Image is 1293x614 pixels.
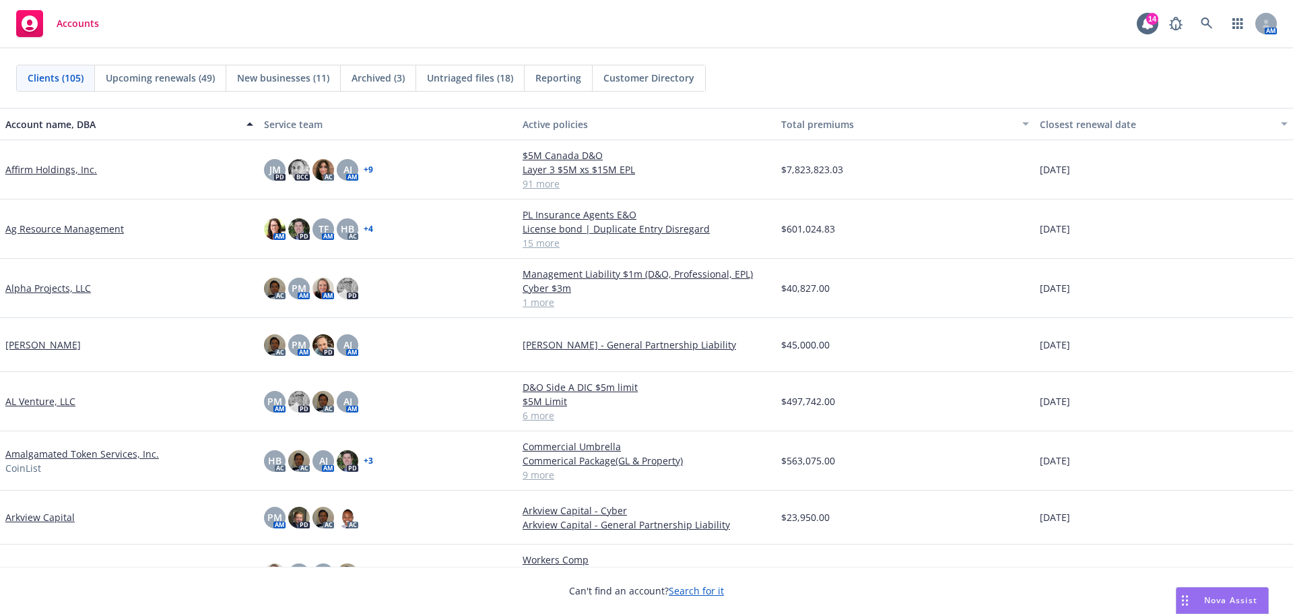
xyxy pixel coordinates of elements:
span: Accounts [57,18,99,29]
span: [DATE] [1040,162,1070,177]
img: photo [312,278,334,299]
a: 91 more [523,177,770,191]
span: TF [319,222,329,236]
img: photo [312,159,334,181]
button: Closest renewal date [1034,108,1293,140]
span: AJ [343,162,352,177]
img: photo [288,450,310,472]
img: photo [288,218,310,240]
span: [DATE] [1040,281,1070,295]
a: Search for it [669,584,724,597]
a: Cyber $3m [523,281,770,295]
img: photo [264,334,286,356]
a: Commercial Umbrella [523,439,770,454]
a: Alpha Projects, LLC [5,281,91,295]
span: Upcoming renewals (49) [106,71,215,85]
a: $5M Canada D&O [523,148,770,162]
a: Layer 3 $5M xs $15M EPL [523,162,770,177]
a: Affirm Holdings, Inc. [5,162,97,177]
span: [DATE] [1040,338,1070,352]
a: 1 more [523,295,770,309]
span: Clients (105) [28,71,84,85]
div: Total premiums [781,117,1014,131]
span: CoinList [5,461,41,475]
span: PM [292,338,306,352]
span: [DATE] [1040,510,1070,524]
a: D&O Side A DIC $5m limit [523,380,770,394]
span: New businesses (11) [237,71,329,85]
span: [DATE] [1040,222,1070,236]
span: $45,000.00 [781,338,830,352]
a: Arkview Capital - General Partnership Liability [523,518,770,532]
div: 14 [1146,13,1158,25]
span: HB [268,454,281,468]
img: photo [337,450,358,472]
button: Nova Assist [1176,587,1269,614]
a: Workers Comp [523,553,770,567]
span: [DATE] [1040,394,1070,408]
span: Can't find an account? [569,584,724,598]
div: Closest renewal date [1040,117,1273,131]
img: photo [312,334,334,356]
span: Untriaged files (18) [427,71,513,85]
button: Total premiums [776,108,1034,140]
span: $601,024.83 [781,222,835,236]
span: PM [267,394,282,408]
a: [PERSON_NAME] - General Partnership Liability [523,338,770,352]
img: photo [264,563,286,585]
a: Amalgamated Token Services, Inc. [5,447,159,461]
div: Drag to move [1176,588,1193,613]
a: + 9 [364,166,373,174]
a: Commerical Package(GL & Property) [523,454,770,468]
a: PL Insurance Agents E&O [523,208,770,222]
a: Report a Bug [1162,10,1189,37]
span: AJ [319,454,328,468]
a: $5M Limit [523,394,770,408]
span: PM [292,281,306,295]
button: Service team [259,108,517,140]
a: Arkview Capital [5,510,75,524]
a: Search [1193,10,1220,37]
span: AJ [343,394,352,408]
a: Accounts [11,5,104,42]
a: License bond | Duplicate Entry Disregard [523,222,770,236]
a: Switch app [1224,10,1251,37]
a: Management Liability $1m (D&O, Professional, EPL) [523,267,770,281]
a: Ag Resource Management [5,222,124,236]
img: photo [288,391,310,412]
span: Nova Assist [1204,594,1257,606]
img: photo [337,563,358,585]
a: 15 more [523,236,770,250]
span: Reporting [535,71,581,85]
a: [PERSON_NAME] [5,338,81,352]
img: photo [264,218,286,240]
img: photo [337,278,358,299]
span: JM [269,162,281,177]
img: photo [288,507,310,528]
span: $497,742.00 [781,394,835,408]
a: 9 more [523,468,770,482]
span: Customer Directory [603,71,694,85]
span: PM [267,510,282,524]
a: Arkview Capital - Cyber [523,503,770,518]
a: + 3 [364,457,373,465]
img: photo [264,278,286,299]
a: + 4 [364,225,373,233]
span: [DATE] [1040,454,1070,468]
div: Service team [264,117,512,131]
img: photo [312,507,334,528]
span: HB [341,222,354,236]
button: Active policies [517,108,776,140]
span: $40,827.00 [781,281,830,295]
img: photo [288,159,310,181]
span: $7,823,823.03 [781,162,843,177]
img: photo [337,507,358,528]
a: 6 more [523,408,770,423]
